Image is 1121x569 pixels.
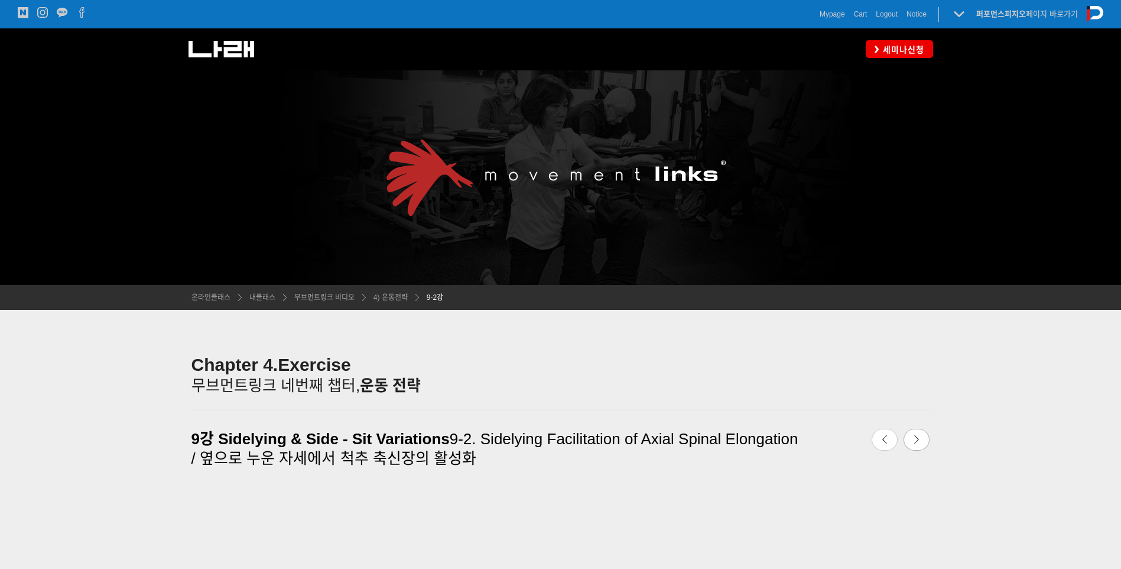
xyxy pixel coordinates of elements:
a: Cart [854,8,867,20]
a: 온라인클래스 [191,292,230,303]
a: 9강 Sidelying & Side - Sit Variations9-2. Sidelying Facilitation of Axial Spinal Elongation / 옆으로 ... [191,423,804,474]
span: 4) 운동전략 [373,293,408,302]
span: 무브먼트링크 비디오 [294,293,355,302]
strong: Chapter 4. [191,355,278,374]
a: 세미나신청 [866,40,933,57]
strong: 퍼포먼스피지오 [976,9,1026,18]
a: Mypage [820,8,845,20]
strong: Exercise [278,355,350,374]
span: 내클래스 [249,293,275,302]
span: 운동 전략 [360,377,421,395]
span: 9-2. Sidelying Facilitation of Axial Spinal Elongation / 옆으로 누운 자세에서 척추 축신장의 활성화 [191,430,798,467]
a: 무브먼트링크 비디오 [288,292,355,303]
span: 9-2강 [427,293,443,302]
span: 무브먼트링크 네번째 챕터, [191,377,360,395]
a: 9-2강 [421,292,443,303]
span: 온라인클래스 [191,293,230,302]
a: Logout [876,8,898,20]
span: 9강 Sidelying & Side - Sit Variations [191,430,450,448]
a: 내클래스 [243,292,275,303]
a: 4) 운동전략 [368,292,408,303]
span: 세미나신청 [879,44,924,56]
a: Notice [906,8,927,20]
a: 퍼포먼스피지오페이지 바로가기 [976,9,1078,18]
